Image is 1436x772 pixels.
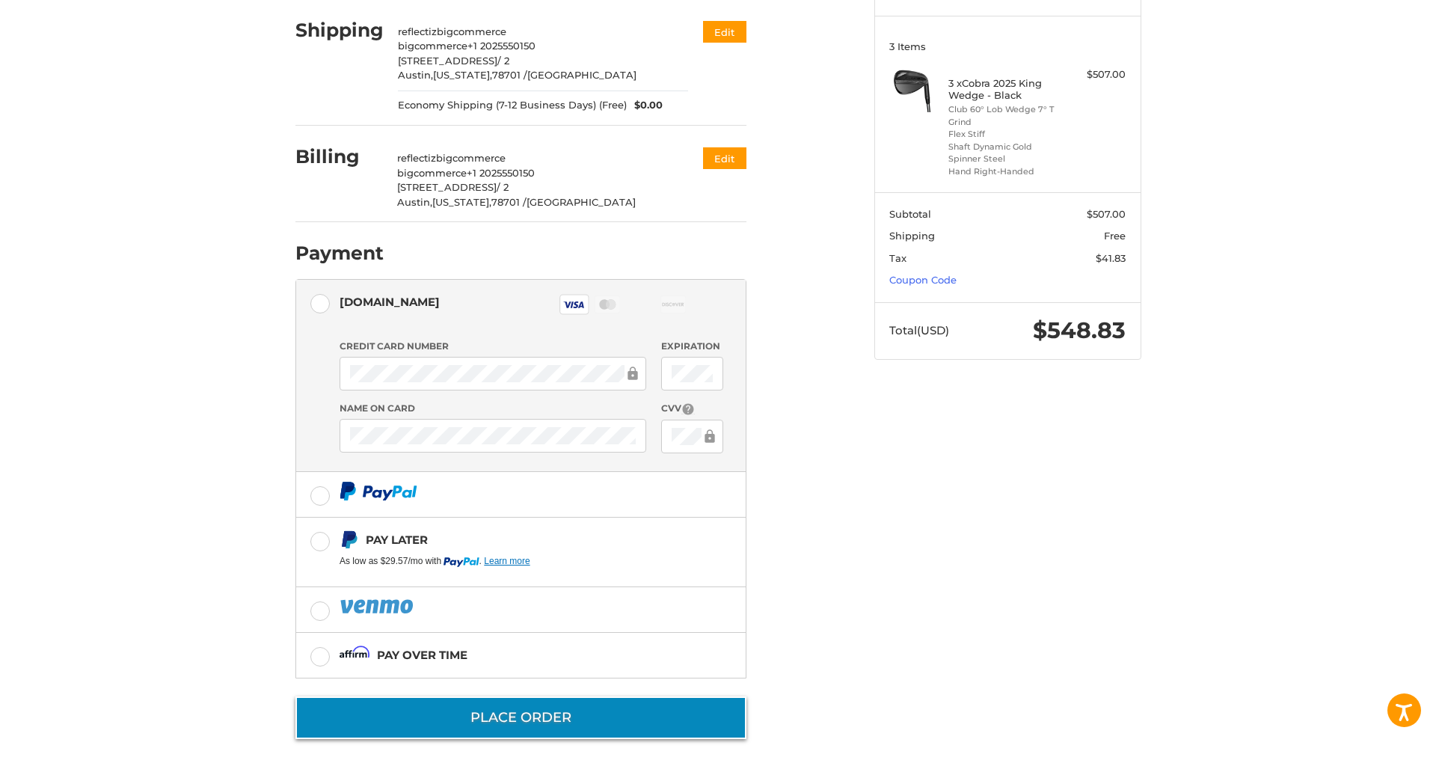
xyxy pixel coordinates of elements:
span: [GEOGRAPHIC_DATA] [527,69,636,81]
img: PayPal icon [340,482,417,500]
h2: Billing [295,145,383,168]
li: Club 60° Lob Wedge 7° T Grind [948,103,1063,128]
div: $507.00 [1067,67,1126,82]
h4: 3 x Cobra 2025 King Wedge - Black [948,77,1063,102]
span: $41.83 [1096,252,1126,264]
img: Affirm icon [340,646,369,664]
label: Expiration [661,340,723,353]
span: / 2 [497,181,509,193]
button: Edit [703,21,746,43]
span: [US_STATE], [432,196,491,208]
a: Coupon Code [889,274,957,286]
li: Shaft Dynamic Gold Spinner Steel [948,141,1063,165]
div: [DOMAIN_NAME] [340,289,440,314]
span: bigcommerce [437,25,506,37]
span: / 2 [497,55,509,67]
span: 78701 / [491,196,527,208]
span: +1 2025550150 [467,167,535,179]
label: CVV [661,402,723,416]
span: reflectiz [398,25,437,37]
span: Austin, [397,196,432,208]
span: [STREET_ADDRESS] [397,181,497,193]
span: [GEOGRAPHIC_DATA] [527,196,636,208]
span: [US_STATE], [433,69,492,81]
span: Shipping [889,230,935,242]
div: Pay Later [366,527,652,552]
button: Place Order [295,696,746,739]
li: Hand Right-Handed [948,165,1063,178]
span: Free [1104,230,1126,242]
span: $0.00 [627,98,663,113]
span: Total (USD) [889,323,949,337]
h2: Shipping [295,19,384,42]
span: Austin, [398,69,433,81]
span: Tax [889,252,906,264]
div: Pay over time [377,643,467,667]
span: Economy Shipping (7-12 Business Days) (Free) [398,98,627,113]
span: bigcommerce [398,40,467,52]
span: $548.83 [1033,316,1126,344]
span: +1 2025550150 [467,40,536,52]
span: 78701 / [492,69,527,81]
span: bigcommerce [397,167,467,179]
label: Credit Card Number [340,340,646,353]
span: reflectiz [397,152,436,164]
img: Pay Later icon [340,530,358,549]
label: Name on Card [340,402,646,415]
li: Flex Stiff [948,128,1063,141]
iframe: PayPal Message 1 [340,555,652,569]
h3: 3 Items [889,40,1126,52]
img: PayPal icon [340,597,416,616]
h2: Payment [295,242,384,265]
button: Edit [703,147,746,169]
span: Subtotal [889,208,931,220]
span: [STREET_ADDRESS] [398,55,497,67]
span: bigcommerce [436,152,506,164]
span: $507.00 [1087,208,1126,220]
